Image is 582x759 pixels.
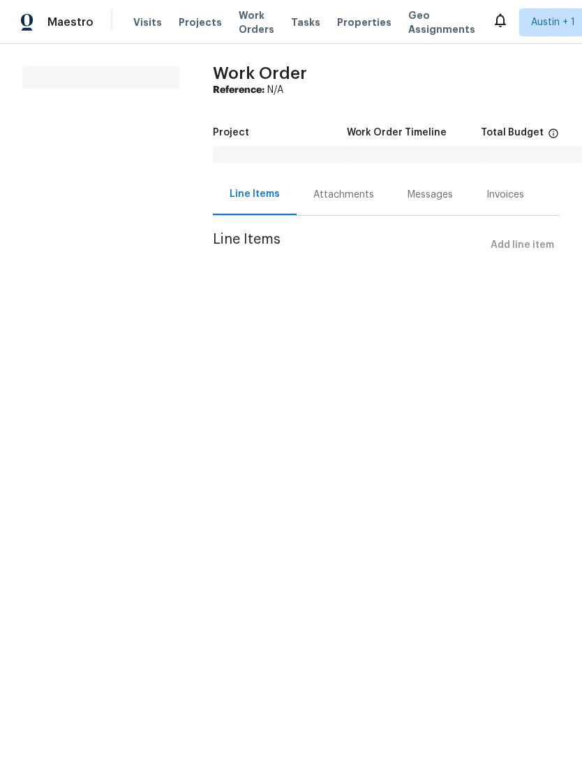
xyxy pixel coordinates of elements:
span: The total cost of line items that have been proposed by Opendoor. This sum includes line items th... [548,128,559,146]
h5: Project [213,128,249,138]
span: Line Items [213,233,485,258]
span: Projects [179,15,222,29]
h5: Total Budget [481,128,544,138]
span: Work Orders [239,8,274,36]
span: Maestro [47,15,94,29]
span: Geo Assignments [408,8,475,36]
span: Properties [337,15,391,29]
div: Attachments [313,188,374,202]
b: Reference: [213,85,264,95]
span: Visits [133,15,162,29]
span: Austin + 1 [531,15,575,29]
div: N/A [213,83,560,97]
div: Line Items [230,187,280,201]
h5: Work Order Timeline [347,128,447,138]
span: Tasks [291,17,320,27]
div: Invoices [486,188,524,202]
span: Work Order [213,65,307,82]
div: Messages [408,188,453,202]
